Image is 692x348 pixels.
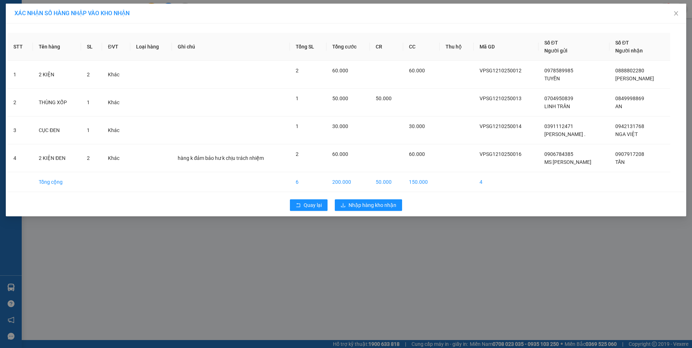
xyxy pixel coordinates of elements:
[474,172,539,192] td: 4
[544,123,573,129] span: 0391112471
[615,123,644,129] span: 0942131768
[14,10,130,17] span: XÁC NHẬN SỐ HÀNG NHẬP VÀO KHO NHẬN
[296,151,299,157] span: 2
[8,144,33,172] td: 4
[409,151,425,157] span: 60.000
[87,72,90,77] span: 2
[615,159,625,165] span: TẤN
[33,89,81,116] td: THÙNG XỐP
[33,116,81,144] td: CỤC ĐEN
[296,68,299,73] span: 2
[33,33,81,61] th: Tên hàng
[370,172,403,192] td: 50.000
[615,76,654,81] span: [PERSON_NAME]
[8,61,33,89] td: 1
[615,103,622,109] span: AN
[544,103,570,109] span: LINH TRẦN
[480,96,522,101] span: VPSG1210250013
[102,33,130,61] th: ĐVT
[409,123,425,129] span: 30.000
[376,96,392,101] span: 50.000
[440,33,473,61] th: Thu hộ
[8,116,33,144] td: 3
[341,203,346,208] span: download
[296,96,299,101] span: 1
[544,40,558,46] span: Số ĐT
[33,144,81,172] td: 2 KIỆN ĐEN
[544,76,560,81] span: TUYỀN
[403,33,440,61] th: CC
[326,172,370,192] td: 200.000
[178,155,264,161] span: hàng k đảm bảo hư k chịu trách nhiệm
[87,99,90,105] span: 1
[102,89,130,116] td: Khác
[290,172,326,192] td: 6
[8,33,33,61] th: STT
[290,33,326,61] th: Tổng SL
[544,68,573,73] span: 0978589985
[544,48,567,54] span: Người gửi
[409,68,425,73] span: 60.000
[81,33,102,61] th: SL
[474,33,539,61] th: Mã GD
[332,96,348,101] span: 50.000
[296,123,299,129] span: 1
[8,89,33,116] td: 2
[172,33,290,61] th: Ghi chú
[544,131,586,137] span: [PERSON_NAME] .
[102,144,130,172] td: Khác
[615,68,644,73] span: 0888802280
[544,96,573,101] span: 0704950839
[304,201,322,209] span: Quay lại
[290,199,328,211] button: rollbackQuay lại
[615,151,644,157] span: 0907917208
[615,96,644,101] span: 0849998869
[544,151,573,157] span: 0906784385
[102,61,130,89] td: Khác
[87,127,90,133] span: 1
[673,10,679,16] span: close
[544,159,591,165] span: MS [PERSON_NAME]
[130,33,172,61] th: Loại hàng
[33,172,81,192] td: Tổng cộng
[33,61,81,89] td: 2 KIỆN
[615,40,629,46] span: Số ĐT
[480,151,522,157] span: VPSG1210250016
[326,33,370,61] th: Tổng cước
[666,4,686,24] button: Close
[349,201,396,209] span: Nhập hàng kho nhận
[332,151,348,157] span: 60.000
[87,155,90,161] span: 2
[335,199,402,211] button: downloadNhập hàng kho nhận
[296,203,301,208] span: rollback
[403,172,440,192] td: 150.000
[615,131,638,137] span: NGA VIỆT
[480,123,522,129] span: VPSG1210250014
[332,68,348,73] span: 60.000
[615,48,643,54] span: Người nhận
[102,116,130,144] td: Khác
[480,68,522,73] span: VPSG1210250012
[370,33,403,61] th: CR
[332,123,348,129] span: 30.000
